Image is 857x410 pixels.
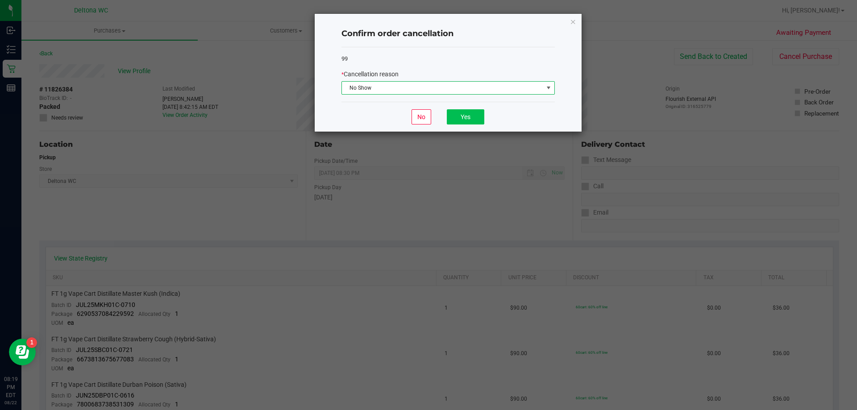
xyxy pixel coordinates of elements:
button: Yes [447,109,484,124]
button: Close [570,16,576,27]
iframe: Resource center unread badge [26,337,37,348]
span: No Show [342,82,543,94]
button: No [412,109,431,124]
iframe: Resource center [9,339,36,365]
h4: Confirm order cancellation [341,28,555,40]
span: Cancellation reason [344,70,399,78]
span: 99 [341,55,348,62]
